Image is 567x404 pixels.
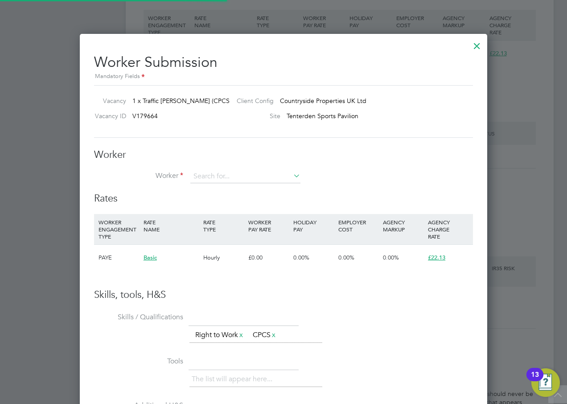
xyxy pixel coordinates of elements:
[94,289,473,301] h3: Skills, tools, H&S
[291,214,336,237] div: HOLIDAY PAY
[94,148,473,161] h3: Worker
[336,214,381,237] div: EMPLOYER COST
[201,245,246,271] div: Hourly
[293,254,309,261] span: 0.00%
[132,112,158,120] span: V179664
[230,112,280,120] label: Site
[132,97,256,105] span: 1 x Traffic [PERSON_NAME] (CPCS) (Zone 3)
[381,214,426,237] div: AGENCY MARKUP
[338,254,354,261] span: 0.00%
[287,112,358,120] span: Tenterden Sports Pavilion
[190,170,300,183] input: Search for...
[230,97,274,105] label: Client Config
[238,329,244,341] a: x
[96,245,141,271] div: PAYE
[192,329,248,341] li: Right to Work
[96,214,141,244] div: WORKER ENGAGEMENT TYPE
[531,368,560,397] button: Open Resource Center, 13 new notifications
[249,329,280,341] li: CPCS
[90,97,126,105] label: Vacancy
[246,245,291,271] div: £0.00
[94,313,183,322] label: Skills / Qualifications
[94,72,473,82] div: Mandatory Fields
[90,112,126,120] label: Vacancy ID
[192,373,276,385] li: The list will appear here...
[246,214,291,237] div: WORKER PAY RATE
[201,214,246,237] div: RATE TYPE
[94,357,183,366] label: Tools
[280,97,366,105] span: Countryside Properties UK Ltd
[94,46,473,82] h2: Worker Submission
[383,254,399,261] span: 0.00%
[271,329,277,341] a: x
[531,375,539,386] div: 13
[428,254,445,261] span: £22.13
[94,192,473,205] h3: Rates
[141,214,201,237] div: RATE NAME
[94,171,183,181] label: Worker
[426,214,471,244] div: AGENCY CHARGE RATE
[144,254,157,261] span: Basic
